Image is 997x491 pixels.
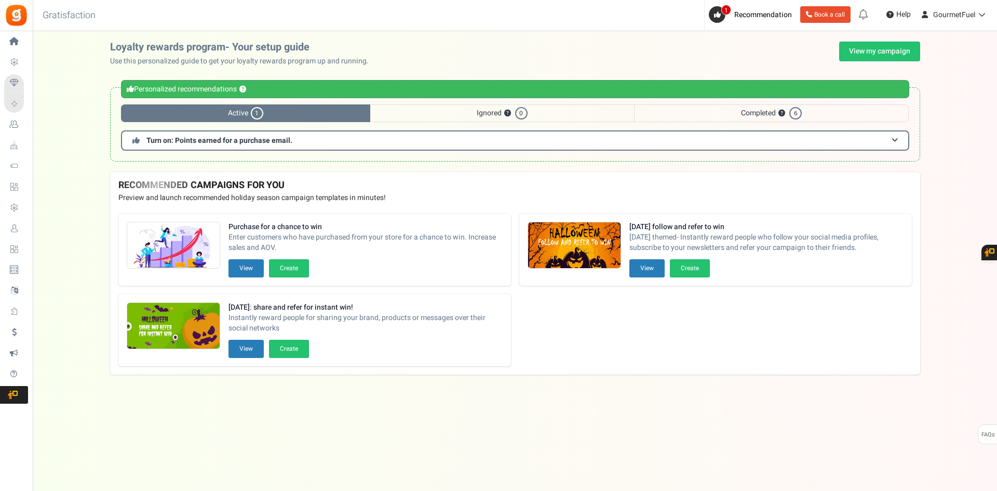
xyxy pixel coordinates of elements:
span: 6 [789,107,802,120]
span: [DATE] themed- Instantly reward people who follow your social media profiles, subscribe to your n... [629,232,904,253]
span: 1 [721,5,731,15]
span: Completed [634,104,909,122]
a: Help [882,6,915,23]
a: Book a call [800,6,851,23]
a: View my campaign [839,42,920,61]
span: FAQs [981,425,995,445]
div: Personalized recommendations [121,80,909,98]
strong: [DATE] follow and refer to win [629,222,904,232]
button: Create [269,259,309,277]
img: Recommended Campaigns [528,222,621,269]
p: Preview and launch recommended holiday season campaign templates in minutes! [118,193,912,203]
span: Help [894,9,911,20]
button: View [629,259,665,277]
span: Turn on: Points earned for a purchase email. [146,135,292,146]
button: ? [504,110,511,117]
button: Create [269,340,309,358]
span: Instantly reward people for sharing your brand, products or messages over their social networks [228,313,503,334]
strong: [DATE]: share and refer for instant win! [228,302,503,313]
a: 1 Recommendation [709,6,796,23]
h3: Gratisfaction [31,5,107,26]
span: Enter customers who have purchased from your store for a chance to win. Increase sales and AOV. [228,232,503,253]
span: Active [121,104,370,122]
span: GourmetFuel [933,9,975,20]
img: Gratisfaction [5,4,28,27]
button: ? [778,110,785,117]
span: 0 [515,107,528,120]
img: Recommended Campaigns [127,303,220,350]
h4: RECOMMENDED CAMPAIGNS FOR YOU [118,180,912,191]
span: Recommendation [734,9,792,20]
span: 1 [251,107,263,120]
button: ? [239,86,246,93]
button: View [228,259,264,277]
button: View [228,340,264,358]
h2: Loyalty rewards program- Your setup guide [110,42,377,53]
span: Ignored [370,104,634,122]
img: Recommended Campaigns [127,222,220,269]
button: Create [670,259,710,277]
strong: Purchase for a chance to win [228,222,503,232]
p: Use this personalized guide to get your loyalty rewards program up and running. [110,56,377,67]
